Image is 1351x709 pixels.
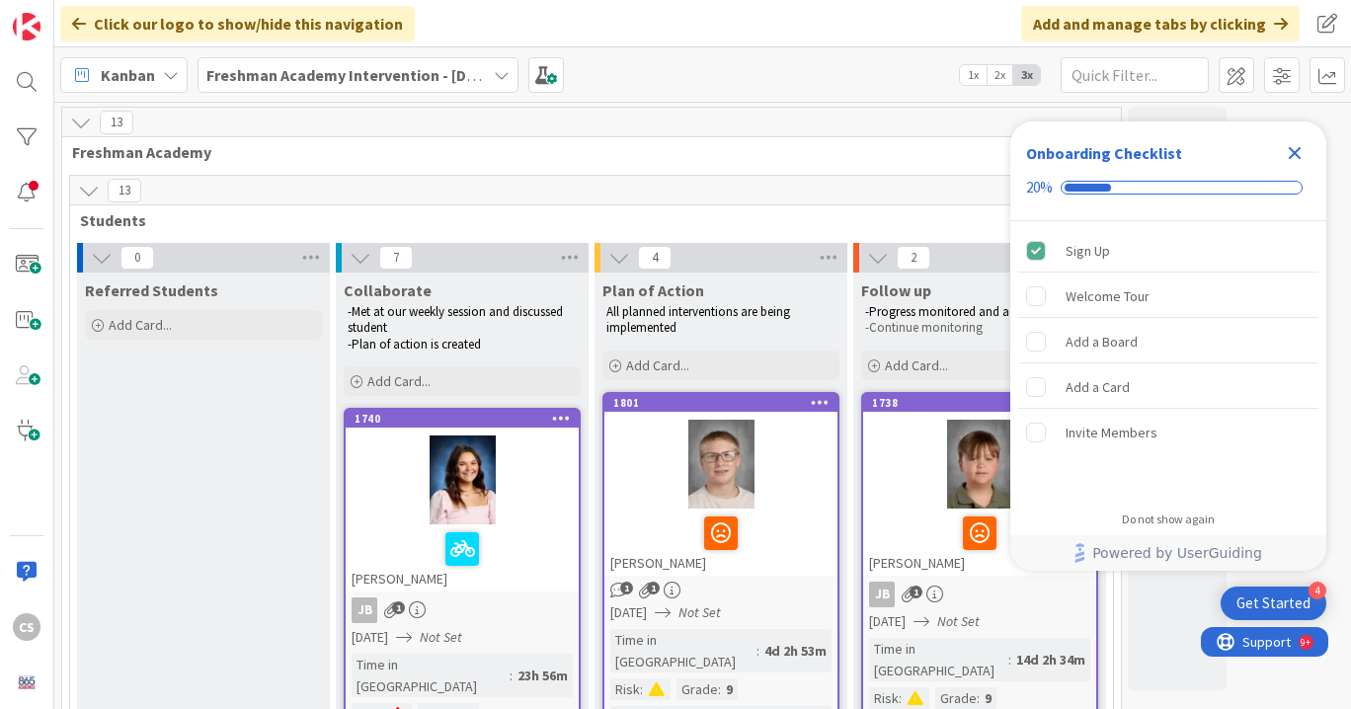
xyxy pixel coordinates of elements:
[613,396,837,410] div: 1801
[885,356,948,374] span: Add Card...
[718,678,721,700] span: :
[604,394,837,576] div: 1801[PERSON_NAME]
[610,678,640,700] div: Risk
[869,611,906,632] span: [DATE]
[937,612,980,630] i: Not Set
[610,602,647,623] span: [DATE]
[1018,275,1318,318] div: Welcome Tour is incomplete.
[604,509,837,576] div: [PERSON_NAME]
[640,678,643,700] span: :
[620,582,633,594] span: 1
[756,640,759,662] span: :
[72,142,1096,162] span: Freshman Academy
[101,63,155,87] span: Kanban
[100,111,133,134] span: 13
[1011,649,1090,670] div: 14d 2h 34m
[872,396,1096,410] div: 1738
[1021,6,1300,41] div: Add and manage tabs by clicking
[960,65,987,85] span: 1x
[108,179,141,202] span: 13
[865,320,1094,336] p: -Continue monitoring
[678,603,721,621] i: Not Set
[899,687,902,709] span: :
[980,687,996,709] div: 9
[865,303,1048,320] span: -Progress monitored and adjusted
[346,597,579,623] div: JB
[346,524,579,591] div: [PERSON_NAME]
[1066,239,1110,263] div: Sign Up
[100,8,110,24] div: 9+
[344,280,432,300] span: Collaborate
[346,410,579,591] div: 1740[PERSON_NAME]
[606,303,793,336] span: All planned interventions are being implemented
[869,638,1008,681] div: Time in [GEOGRAPHIC_DATA]
[721,678,738,700] div: 9
[1018,411,1318,454] div: Invite Members is incomplete.
[1066,330,1138,354] div: Add a Board
[863,582,1096,607] div: JB
[109,316,172,334] span: Add Card...
[379,246,413,270] span: 7
[863,509,1096,576] div: [PERSON_NAME]
[1026,141,1182,165] div: Onboarding Checklist
[610,629,756,672] div: Time in [GEOGRAPHIC_DATA]
[861,280,931,300] span: Follow up
[987,65,1013,85] span: 2x
[1061,57,1209,93] input: Quick Filter...
[348,336,481,353] span: -Plan of action is created
[513,665,573,686] div: 23h 56m
[1221,587,1326,620] div: Open Get Started checklist, remaining modules: 4
[647,582,660,594] span: 1
[367,372,431,390] span: Add Card...
[1236,593,1311,613] div: Get Started
[1279,137,1311,169] div: Close Checklist
[604,394,837,412] div: 1801
[602,280,704,300] span: Plan of Action
[1026,179,1053,197] div: 20%
[676,678,718,700] div: Grade
[1020,535,1316,571] a: Powered by UserGuiding
[863,394,1096,412] div: 1738
[1010,121,1326,571] div: Checklist Container
[85,280,218,300] span: Referred Students
[13,613,40,641] div: CS
[60,6,415,41] div: Click our logo to show/hide this navigation
[935,687,977,709] div: Grade
[1066,284,1150,308] div: Welcome Tour
[1026,179,1311,197] div: Checklist progress: 20%
[41,3,90,27] span: Support
[352,597,377,623] div: JB
[759,640,832,662] div: 4d 2h 53m
[420,628,462,646] i: Not Set
[626,356,689,374] span: Add Card...
[1010,221,1326,499] div: Checklist items
[1018,365,1318,409] div: Add a Card is incomplete.
[1018,320,1318,363] div: Add a Board is incomplete.
[510,665,513,686] span: :
[638,246,672,270] span: 4
[1122,512,1215,527] div: Do not show again
[1018,229,1318,273] div: Sign Up is complete.
[120,246,154,270] span: 0
[352,627,388,648] span: [DATE]
[355,412,579,426] div: 1740
[348,303,566,336] span: -Met at our weekly session and discussed student
[1010,535,1326,571] div: Footer
[392,601,405,614] span: 1
[1066,421,1157,444] div: Invite Members
[80,210,1088,230] span: Students
[1309,582,1326,599] div: 4
[869,687,899,709] div: Risk
[869,582,895,607] div: JB
[1008,649,1011,670] span: :
[346,410,579,428] div: 1740
[1013,65,1040,85] span: 3x
[910,586,922,598] span: 1
[13,669,40,696] img: avatar
[977,687,980,709] span: :
[863,394,1096,576] div: 1738[PERSON_NAME]
[897,246,930,270] span: 2
[1066,375,1130,399] div: Add a Card
[13,13,40,40] img: Visit kanbanzone.com
[1092,541,1262,565] span: Powered by UserGuiding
